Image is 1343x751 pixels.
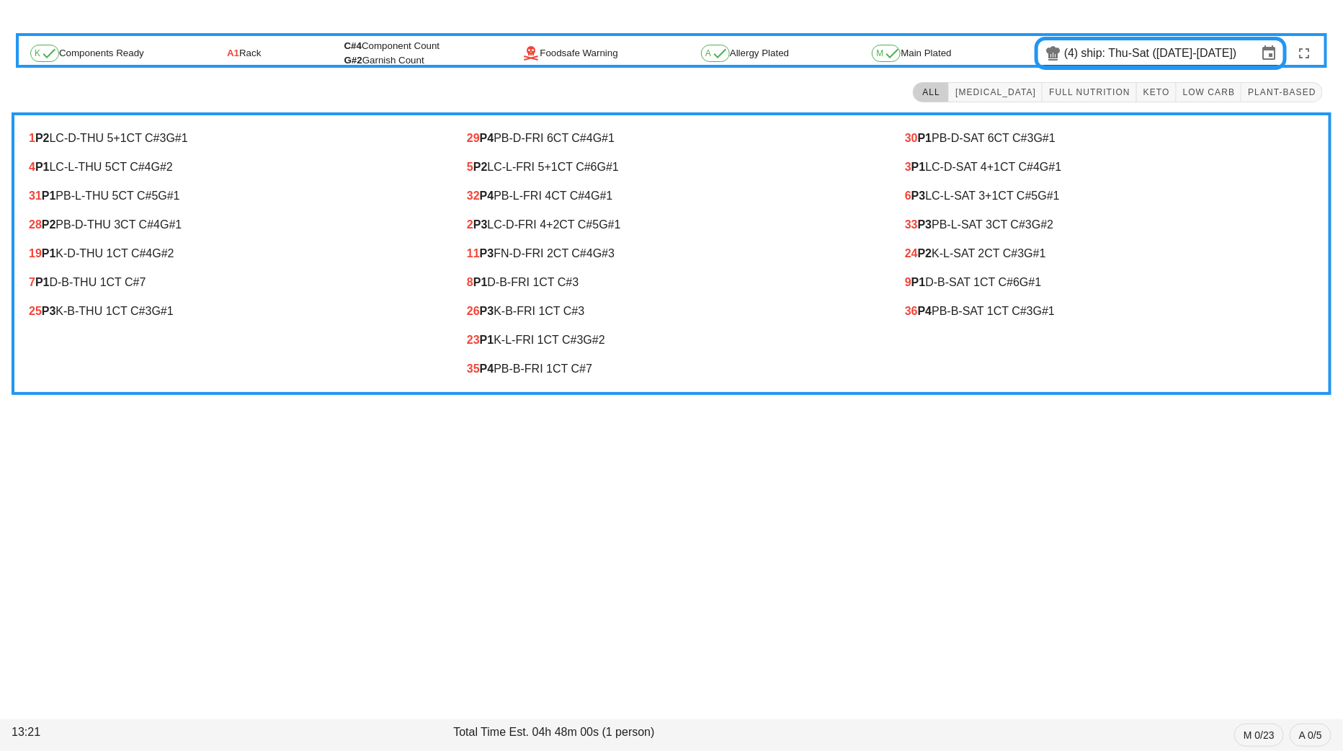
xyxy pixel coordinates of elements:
span: 11 [467,247,480,259]
div: Components Ready Rack Foodsafe Warning Allergy Plated Main Plated [19,36,1324,71]
span: 32 [467,190,480,202]
span: G#1 [1040,161,1061,173]
b: P2 [918,247,932,259]
span: G#1 [1024,247,1045,259]
span: G#1 [1038,190,1060,202]
span: 35 [467,363,480,375]
b: P3 [911,190,926,202]
span: +1 [113,132,126,144]
span: 36 [905,305,918,317]
b: P1 [473,276,488,288]
span: G#2 [152,247,174,259]
span: 31 [29,190,42,202]
span: 8 [467,276,473,288]
b: P1 [42,247,56,259]
button: Low Carb [1177,82,1242,102]
b: P3 [918,218,932,231]
span: G#1 [151,305,173,317]
b: P3 [480,305,494,317]
span: +1 [545,161,558,173]
span: G#1 [593,132,615,144]
div: Total Time Est. 04h 48m 00s (1 person) [450,721,892,750]
span: 2 [467,218,473,231]
span: G#2 [151,161,173,173]
div: K-B-THU 1 CT C#3 [29,305,438,318]
span: +2 [546,218,559,231]
b: P1 [42,190,56,202]
div: D-B-FRI 1 CT C#3 [467,276,876,289]
span: 33 [905,218,918,231]
button: [MEDICAL_DATA] [949,82,1043,102]
span: C#4 [344,40,362,51]
span: 1 [29,132,35,144]
div: LC-L-THU 5 CT C#4 [29,161,438,174]
div: PB-L-FRI 4 CT C#4 [467,190,876,203]
div: (4) [1064,46,1081,61]
div: LC-D-FRI 4 CT C#5 [467,218,876,231]
b: P2 [42,218,56,231]
span: G#1 [158,190,179,202]
div: K-B-FRI 1 CT C#3 [467,305,876,318]
span: G#2 [344,55,362,66]
div: PB-L-THU 5 CT C#5 [29,190,438,203]
span: K [35,49,55,58]
div: LC-D-SAT 4 CT C#4 [905,161,1314,174]
b: P3 [473,218,488,231]
div: K-D-THU 1 CT C#4 [29,247,438,260]
b: P1 [911,161,926,173]
b: P1 [480,334,494,346]
span: G#3 [593,247,615,259]
span: 7 [29,276,35,288]
span: M [876,49,896,58]
div: K-L-FRI 1 CT C#3 [467,334,876,347]
span: G#1 [597,161,619,173]
button: Keto [1137,82,1177,102]
span: G#2 [1032,218,1053,231]
span: G#1 [160,218,182,231]
div: PB-D-SAT 6 CT C#3 [905,132,1314,145]
button: Plant-Based [1241,82,1323,102]
span: 23 [467,334,480,346]
span: 9 [905,276,911,288]
span: [MEDICAL_DATA] [955,87,1036,97]
span: 5 [467,161,473,173]
span: G#1 [1033,305,1055,317]
span: Plant-Based [1247,87,1316,97]
div: PB-L-SAT 3 CT C#3 [905,218,1314,231]
span: A [705,49,726,58]
b: P4 [480,190,494,202]
span: G#2 [584,334,605,346]
div: D-B-SAT 1 CT C#6 [905,276,1314,289]
div: 13:21 [9,721,450,750]
span: 28 [29,218,42,231]
span: 25 [29,305,42,317]
span: 3 [905,161,911,173]
b: P1 [911,276,926,288]
button: All [913,82,949,102]
span: 26 [467,305,480,317]
div: FN-D-FRI 2 CT C#4 [467,247,876,260]
button: Full Nutrition [1043,82,1137,102]
span: Keto [1143,87,1170,97]
span: 4 [29,161,35,173]
span: 19 [29,247,42,259]
div: PB-B-SAT 1 CT C#3 [905,305,1314,318]
span: 6 [905,190,911,202]
div: LC-L-SAT 3 CT C#5 [905,190,1314,203]
div: LC-D-THU 5 CT C#3 [29,132,438,145]
span: G#1 [599,218,620,231]
div: LC-L-FRI 5 CT C#6 [467,161,876,174]
span: G#1 [1034,132,1056,144]
b: P4 [480,132,494,144]
span: +1 [985,190,998,202]
span: A1 [227,46,239,61]
span: 30 [905,132,918,144]
div: PB-D-THU 3 CT C#4 [29,218,438,231]
div: K-L-SAT 2 CT C#3 [905,247,1314,260]
b: P3 [42,305,56,317]
div: D-B-THU 1 CT C#7 [29,276,438,289]
span: All [919,87,942,97]
b: P4 [918,305,932,317]
span: Full Nutrition [1048,87,1130,97]
b: P3 [480,247,494,259]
